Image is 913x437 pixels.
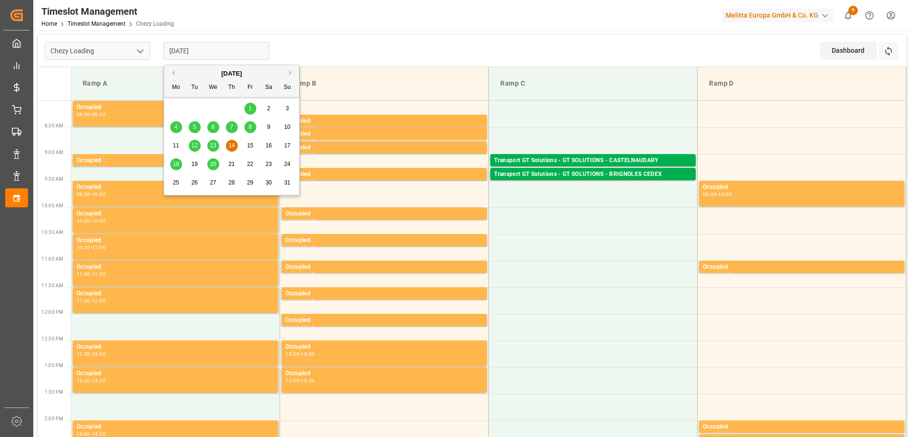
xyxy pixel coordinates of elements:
div: - [90,299,92,303]
div: 12:30 [285,352,299,356]
div: - [90,245,92,250]
button: Previous Month [169,70,175,76]
div: - [90,192,92,196]
div: Timeslot Management [41,4,174,19]
div: 10:15 [301,219,314,223]
div: Choose Thursday, August 21st, 2025 [226,158,238,170]
div: Th [226,82,238,94]
span: 18 [173,161,179,167]
div: Tu [189,82,201,94]
div: Occupied [285,369,483,379]
div: Dashboard [820,42,877,59]
span: 13 [210,142,216,149]
div: Choose Tuesday, August 19th, 2025 [189,158,201,170]
div: 11:00 [703,272,717,276]
div: 13:00 [92,352,106,356]
div: 13:30 [301,379,314,383]
div: 09:00 [77,165,90,170]
div: - [90,219,92,223]
div: Choose Sunday, August 31st, 2025 [282,177,293,189]
span: 28 [228,179,234,186]
div: 08:45 [301,139,314,143]
span: 30 [265,179,272,186]
span: 4 [175,124,178,130]
span: 2:00 PM [45,416,63,421]
div: - [90,112,92,117]
div: Occupied [703,183,901,192]
div: Occupied [285,117,483,126]
div: Choose Sunday, August 17th, 2025 [282,140,293,152]
div: - [299,352,301,356]
div: Occupied [77,236,274,245]
div: Choose Friday, August 29th, 2025 [244,177,256,189]
span: 31 [284,179,290,186]
div: 12:15 [301,325,314,330]
span: 12 [191,142,197,149]
div: 09:00 [301,153,314,157]
span: 19 [191,161,197,167]
div: - [717,432,718,436]
span: 20 [210,161,216,167]
div: Choose Friday, August 8th, 2025 [244,121,256,133]
div: Transport GT Solutions - GT SOLUTIONS - BRIGNOLES CEDEX [494,170,692,179]
div: - [90,352,92,356]
span: 10 [284,124,290,130]
div: Choose Monday, August 4th, 2025 [170,121,182,133]
div: Ramp C [496,75,690,92]
div: 12:00 [285,325,299,330]
div: Occupied [285,342,483,352]
div: 13:00 [301,352,314,356]
div: Ramp B [288,75,481,92]
div: Occupied [77,289,274,299]
div: 11:45 [301,299,314,303]
span: 9:00 AM [45,150,63,155]
span: 5 [193,124,196,130]
div: Occupied [77,209,274,219]
div: 08:30 [92,112,106,117]
div: - [90,272,92,276]
span: 11 [173,142,179,149]
div: Choose Monday, August 25th, 2025 [170,177,182,189]
div: Choose Wednesday, August 13th, 2025 [207,140,219,152]
span: 12:30 PM [41,336,63,341]
div: Occupied [285,262,483,272]
div: Choose Saturday, August 16th, 2025 [263,140,275,152]
div: 11:30 [285,299,299,303]
div: 10:30 [77,245,90,250]
div: Occupied [285,209,483,219]
div: Occupied [285,170,483,179]
span: 1:00 PM [45,363,63,368]
div: 11:30 [77,299,90,303]
span: 26 [191,179,197,186]
span: 6 [212,124,215,130]
div: - [299,379,301,383]
div: Choose Saturday, August 9th, 2025 [263,121,275,133]
div: Choose Sunday, August 3rd, 2025 [282,103,293,115]
div: Occupied [285,129,483,139]
span: 16 [265,142,272,149]
span: 25 [173,179,179,186]
div: 09:30 [77,192,90,196]
div: Choose Thursday, August 7th, 2025 [226,121,238,133]
span: 29 [247,179,253,186]
button: open menu [133,44,147,58]
span: 9 [267,124,271,130]
div: Choose Monday, August 18th, 2025 [170,158,182,170]
div: 10:30 [92,219,106,223]
div: Ramp A [79,75,272,92]
div: Occupied [285,289,483,299]
span: 15 [247,142,253,149]
div: 12:30 [77,352,90,356]
div: Choose Tuesday, August 5th, 2025 [189,121,201,133]
div: Occupied [77,103,274,112]
div: Choose Wednesday, August 6th, 2025 [207,121,219,133]
div: 12:00 [92,299,106,303]
a: Timeslot Management [68,20,126,27]
div: Ramp D [705,75,898,92]
span: 9 [848,6,858,15]
div: Choose Sunday, August 24th, 2025 [282,158,293,170]
button: Help Center [859,5,880,26]
div: [DATE] [164,69,299,78]
div: Choose Wednesday, August 27th, 2025 [207,177,219,189]
span: 22 [247,161,253,167]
